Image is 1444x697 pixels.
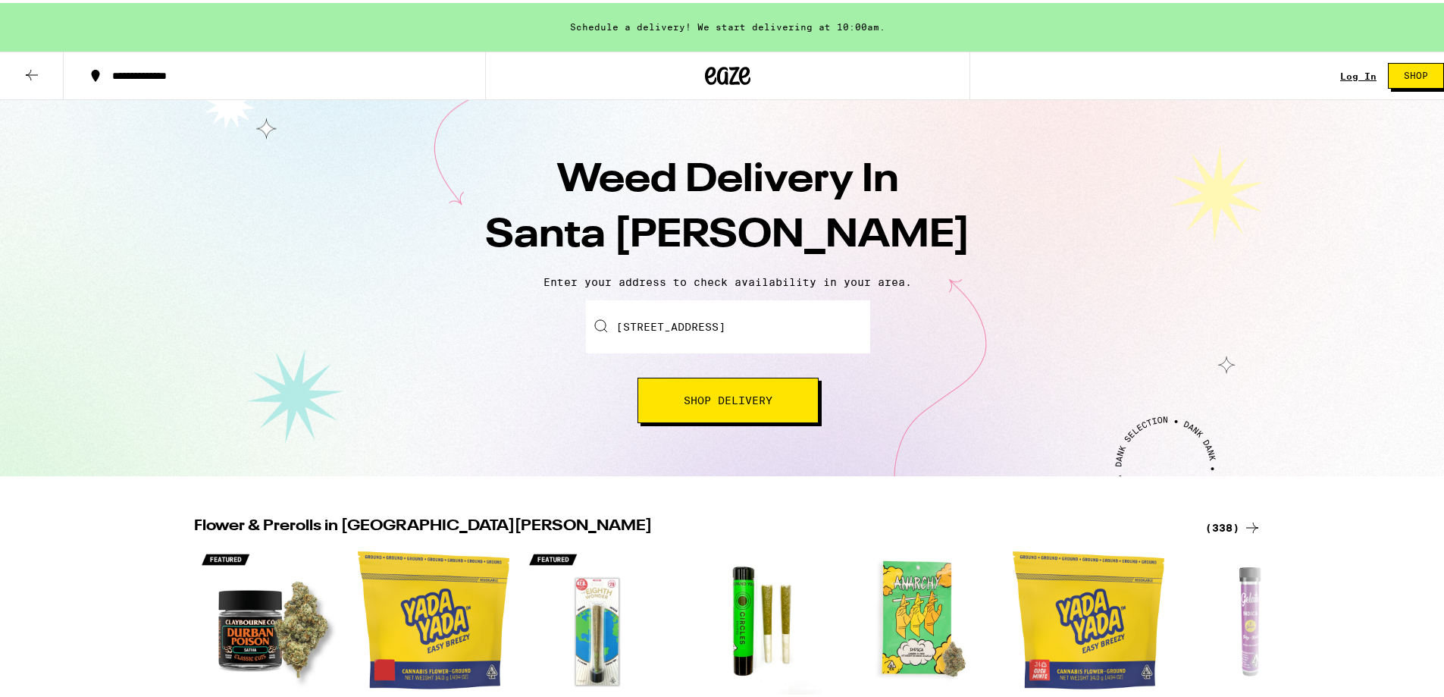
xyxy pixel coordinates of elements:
img: Anarchy - Banana OG - 3.5g [849,542,1001,693]
h2: Flower & Prerolls in [GEOGRAPHIC_DATA][PERSON_NAME] [194,516,1187,534]
button: Shop Delivery [637,375,819,420]
img: Yada Yada - Gush Mints Pre-Ground - 14g [1013,542,1164,693]
a: (338) [1205,516,1261,534]
span: Shop Delivery [684,392,772,403]
span: Santa [PERSON_NAME] [485,213,970,253]
h1: Weed Delivery In [462,150,993,261]
div: Log In [1340,68,1377,78]
img: Froot - The Eighth Wonder Infused - 3.5g [522,542,673,693]
img: Gelato - Papaya - 1g [1176,542,1328,693]
span: Shop [1404,68,1428,77]
p: Enter your address to check availability in your area. [15,273,1440,285]
span: Help [34,11,65,24]
img: Claybourne Co. - Durban Poison - 3.5g [194,542,346,693]
img: Yada Yada - Glitter Bomb Pre-Ground - 14g [358,542,509,693]
input: Enter your delivery address [586,297,870,350]
button: Shop [1388,60,1444,86]
img: Circles Eclipse - Runtz Diamond Infused 2-Pack - 1g [685,542,837,693]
